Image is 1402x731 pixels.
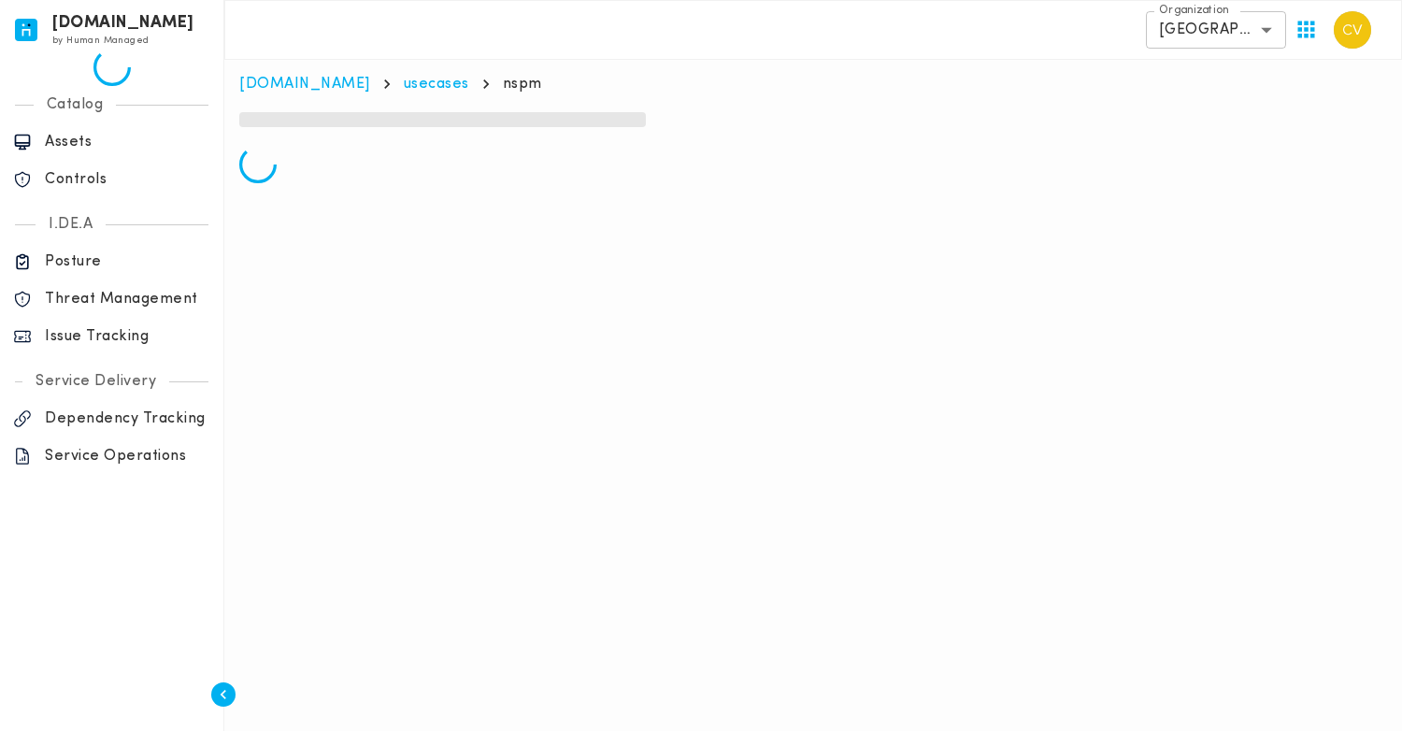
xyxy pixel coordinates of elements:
[45,252,210,271] p: Posture
[239,75,1387,93] nav: breadcrumb
[1326,4,1379,56] button: User
[52,17,194,30] h6: [DOMAIN_NAME]
[22,372,169,391] p: Service Delivery
[1159,3,1229,19] label: Organization
[503,75,542,93] p: nspm
[45,327,210,346] p: Issue Tracking
[34,95,117,114] p: Catalog
[45,447,210,466] p: Service Operations
[45,290,210,308] p: Threat Management
[404,77,469,92] a: usecases
[15,19,37,41] img: invicta.io
[36,215,106,234] p: I.DE.A
[45,133,210,151] p: Assets
[45,170,210,189] p: Controls
[1334,11,1371,49] img: Carter Velasquez
[52,36,149,46] span: by Human Managed
[1146,11,1286,49] div: [GEOGRAPHIC_DATA]
[45,409,210,428] p: Dependency Tracking
[239,77,370,92] a: [DOMAIN_NAME]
